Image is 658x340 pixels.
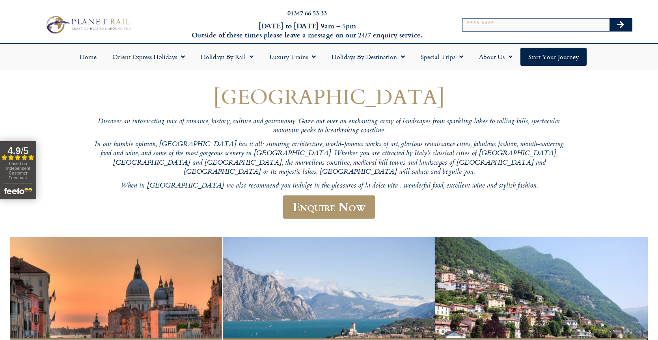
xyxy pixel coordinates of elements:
[413,48,471,66] a: Special Trips
[324,48,413,66] a: Holidays by Destination
[43,14,133,36] img: Planet Rail Train Holidays Logo
[520,48,587,66] a: Start your Journey
[93,117,566,136] p: Discover an intoxicating mix of romance, history, culture and gastronomy. Gaze out over an enchan...
[177,21,437,40] h6: [DATE] to [DATE] 9am – 5pm Outside of these times please leave a message on our 24/7 enquiry serv...
[261,48,324,66] a: Luxury Trains
[93,140,566,177] p: In our humble opinion, [GEOGRAPHIC_DATA] has it all; stunning architecture, world-famous works of...
[4,48,654,66] nav: Menu
[193,48,261,66] a: Holidays by Rail
[283,195,375,219] a: Enquire Now
[287,8,327,17] a: 01347 66 53 33
[471,48,520,66] a: About Us
[104,48,193,66] a: Orient Express Holidays
[93,85,566,108] h1: [GEOGRAPHIC_DATA]
[72,48,104,66] a: Home
[610,19,632,31] button: Search
[93,182,566,191] p: When in [GEOGRAPHIC_DATA] we also recommend you indulge in the pleasures of la dolce vita : wonde...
